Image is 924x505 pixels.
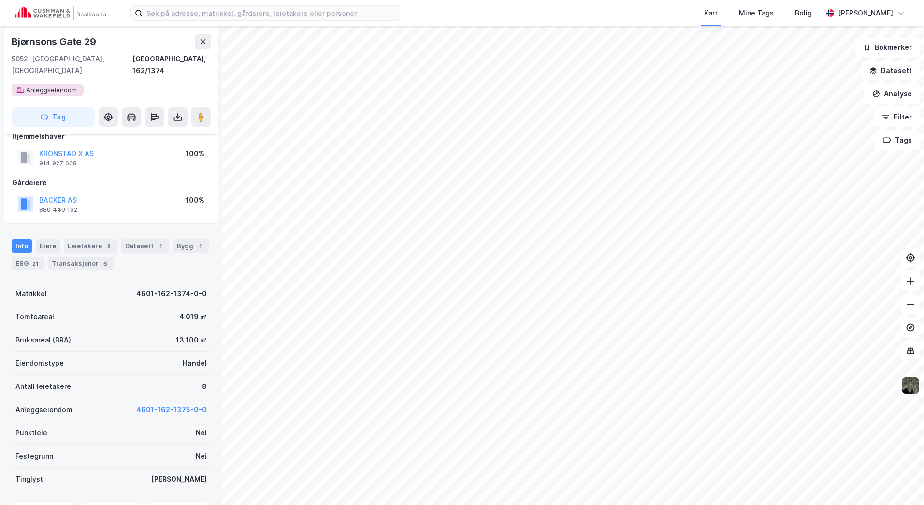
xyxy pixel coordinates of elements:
[864,84,920,104] button: Analyse
[186,148,204,160] div: 100%
[855,38,920,57] button: Bokmerker
[39,206,77,214] div: 880 449 192
[876,459,924,505] div: Kontrollprogram for chat
[195,241,205,251] div: 1
[202,381,207,392] div: 8
[861,61,920,80] button: Datasett
[132,53,211,76] div: [GEOGRAPHIC_DATA], 162/1374
[838,7,893,19] div: [PERSON_NAME]
[104,241,114,251] div: 8
[15,288,47,299] div: Matrikkel
[795,7,812,19] div: Bolig
[183,357,207,369] div: Handel
[48,257,114,270] div: Transaksjoner
[176,334,207,346] div: 13 100 ㎡
[196,427,207,439] div: Nei
[12,239,32,253] div: Info
[704,7,718,19] div: Kart
[136,288,207,299] div: 4601-162-1374-0-0
[12,53,132,76] div: 5052, [GEOGRAPHIC_DATA], [GEOGRAPHIC_DATA]
[39,160,77,167] div: 914 927 668
[15,404,72,416] div: Anleggseiendom
[151,474,207,485] div: [PERSON_NAME]
[15,474,43,485] div: Tinglyst
[15,357,64,369] div: Eiendomstype
[143,6,401,20] input: Søk på adresse, matrikkel, gårdeiere, leietakere eller personer
[136,404,207,416] button: 4601-162-1375-0-0
[875,131,920,150] button: Tags
[15,450,53,462] div: Festegrunn
[901,376,920,395] img: 9k=
[121,239,169,253] div: Datasett
[12,107,95,127] button: Tag
[64,239,117,253] div: Leietakere
[12,257,44,270] div: ESG
[186,194,204,206] div: 100%
[12,131,210,142] div: Hjemmelshaver
[179,311,207,323] div: 4 019 ㎡
[156,241,165,251] div: 1
[30,259,40,268] div: 21
[12,177,210,189] div: Gårdeiere
[15,311,54,323] div: Tomteareal
[15,381,71,392] div: Antall leietakere
[876,459,924,505] iframe: Chat Widget
[12,34,98,49] div: Bjørnsons Gate 29
[173,239,209,253] div: Bygg
[15,427,47,439] div: Punktleie
[874,107,920,127] button: Filter
[101,259,110,268] div: 6
[36,239,60,253] div: Eiere
[739,7,774,19] div: Mine Tags
[196,450,207,462] div: Nei
[15,6,107,20] img: cushman-wakefield-realkapital-logo.202ea83816669bd177139c58696a8fa1.svg
[15,334,71,346] div: Bruksareal (BRA)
